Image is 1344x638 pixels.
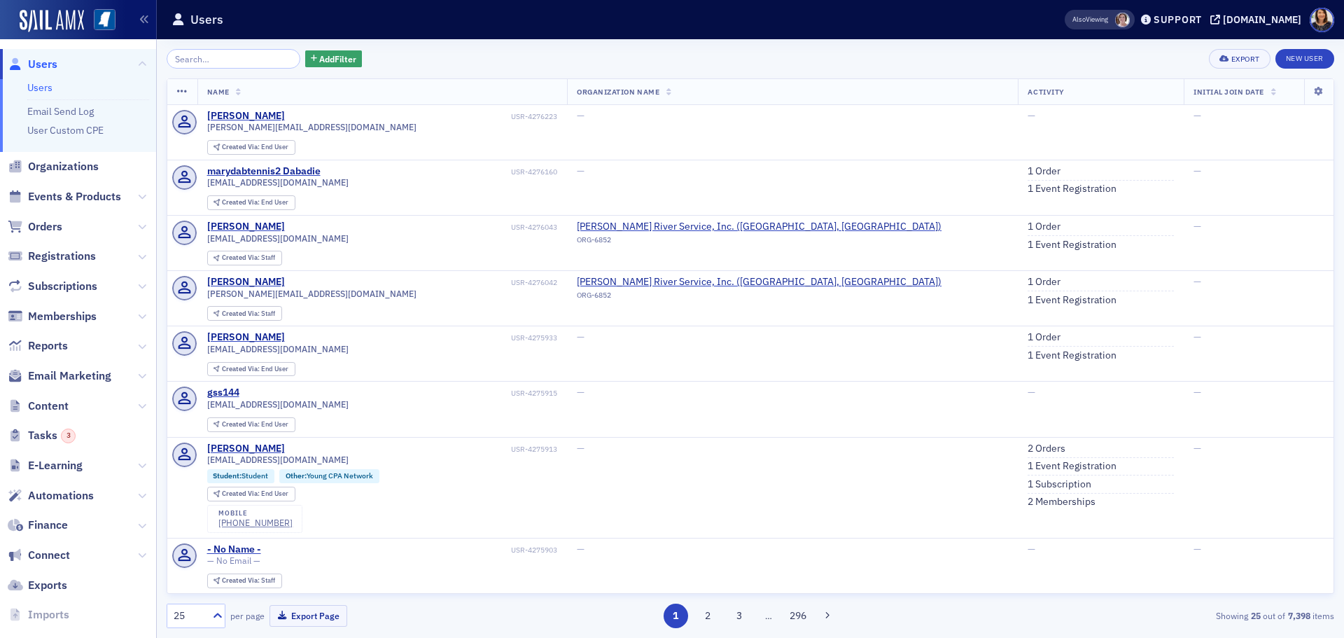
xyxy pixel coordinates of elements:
div: [PERSON_NAME] [207,331,285,344]
div: mobile [218,509,293,518]
h1: Users [190,11,223,28]
div: USR-4276042 [287,278,557,287]
div: Export [1231,55,1260,63]
span: Created Via : [222,253,261,262]
a: Imports [8,607,69,623]
div: Created Via: End User [207,362,295,377]
div: Staff [222,577,275,585]
a: Events & Products [8,189,121,204]
div: Created Via: Staff [207,574,282,588]
span: E-Learning [28,458,83,473]
a: 2 Memberships [1028,496,1095,508]
span: — [1193,275,1201,288]
div: 25 [174,609,204,623]
span: Created Via : [222,419,261,429]
a: [PERSON_NAME] River Service, Inc. ([GEOGRAPHIC_DATA], [GEOGRAPHIC_DATA]) [577,221,941,233]
span: Lydia Carlisle [1115,13,1130,27]
a: Memberships [8,309,97,324]
div: Created Via: End User [207,417,295,432]
div: Support [1154,13,1202,26]
a: Finance [8,518,68,533]
span: Terral River Service, Inc. (Vicksburg, MS) [577,276,941,289]
div: marydabtennis2 Dabadie [207,165,321,178]
span: … [759,609,778,622]
span: Terral River Service, Inc. (Vicksburg, MS) [577,221,941,233]
span: Organizations [28,159,99,174]
span: Activity [1028,87,1064,97]
div: End User [222,144,288,151]
span: Memberships [28,309,97,324]
a: [PERSON_NAME] [207,276,285,289]
span: Email Marketing [28,368,111,384]
div: [PERSON_NAME] [207,110,285,123]
a: E-Learning [8,458,83,473]
button: Export Page [269,605,347,627]
div: End User [222,421,288,429]
span: Profile [1310,8,1334,32]
span: Created Via : [222,197,261,207]
span: Imports [28,607,69,623]
a: Exports [8,578,67,593]
a: 1 Order [1028,165,1060,178]
span: Created Via : [222,364,261,373]
div: [PHONE_NUMBER] [218,518,293,528]
a: New User [1275,49,1334,69]
span: Name [207,87,230,97]
span: Viewing [1072,15,1108,25]
input: Search… [167,49,300,69]
button: 2 [695,604,720,628]
button: 296 [786,604,811,628]
span: [EMAIL_ADDRESS][DOMAIN_NAME] [207,344,349,354]
span: Student : [213,471,241,480]
div: USR-4275915 [241,389,557,398]
a: Automations [8,488,94,504]
a: User Custom CPE [27,124,104,137]
a: Tasks3 [8,428,76,443]
span: Exports [28,578,67,593]
a: - No Name - [207,543,261,556]
div: Other: [279,469,379,483]
div: End User [222,199,288,207]
span: — No Email — [207,555,260,566]
span: — [577,165,584,177]
a: Subscriptions [8,279,97,294]
button: 1 [664,604,688,628]
a: gss144 [207,387,239,399]
a: 1 Event Registration [1028,183,1116,195]
div: Created Via: Staff [207,251,282,265]
a: [PERSON_NAME] [207,221,285,233]
a: 1 Event Registration [1028,349,1116,362]
span: Orders [28,219,62,235]
span: — [577,442,584,455]
img: SailAMX [20,10,84,32]
a: [PERSON_NAME] [207,443,285,455]
button: Export [1209,49,1270,69]
span: Tasks [28,428,76,443]
strong: 7,398 [1285,609,1312,622]
a: Email Send Log [27,105,94,118]
a: Reports [8,338,68,354]
span: Connect [28,548,70,563]
span: Created Via : [222,489,261,498]
span: — [577,331,584,343]
a: [PERSON_NAME] River Service, Inc. ([GEOGRAPHIC_DATA], [GEOGRAPHIC_DATA]) [577,276,941,289]
span: — [1193,220,1201,233]
div: Showing out of items [955,609,1334,622]
div: Student: [207,469,275,483]
div: USR-4276043 [287,223,557,232]
a: Email Marketing [8,368,111,384]
a: 1 Subscription [1028,478,1091,491]
span: Created Via : [222,142,261,151]
button: [DOMAIN_NAME] [1210,15,1306,25]
div: USR-4275913 [287,445,557,454]
a: 1 Event Registration [1028,460,1116,473]
div: ORG-6852 [577,291,941,305]
span: — [1028,386,1035,398]
span: [EMAIL_ADDRESS][DOMAIN_NAME] [207,399,349,410]
div: USR-4276160 [323,167,557,176]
